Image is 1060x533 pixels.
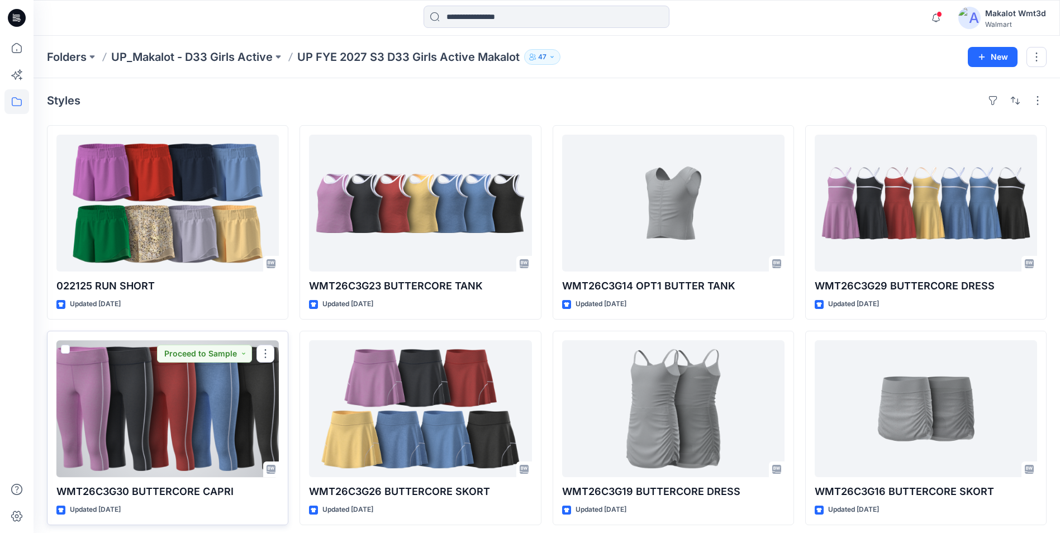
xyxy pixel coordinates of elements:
p: Updated [DATE] [322,298,373,310]
p: Updated [DATE] [70,504,121,516]
p: WMT26C3G16 BUTTERCORE SKORT [815,484,1037,499]
p: Updated [DATE] [828,298,879,310]
a: UP_Makalot - D33 Girls Active [111,49,273,65]
a: WMT26C3G26 BUTTERCORE SKORT [309,340,531,477]
p: WMT26C3G26 BUTTERCORE SKORT [309,484,531,499]
p: 47 [538,51,546,63]
a: WMT26C3G23 BUTTERCORE TANK [309,135,531,272]
a: WMT26C3G30 BUTTERCORE CAPRI [56,340,279,477]
a: 022125 RUN SHORT [56,135,279,272]
a: WMT26C3G29 BUTTERCORE DRESS [815,135,1037,272]
h4: Styles [47,94,80,107]
p: WMT26C3G30 BUTTERCORE CAPRI [56,484,279,499]
p: Updated [DATE] [828,504,879,516]
p: Updated [DATE] [576,298,626,310]
a: WMT26C3G19 BUTTERCORE DRESS [562,340,785,477]
p: Updated [DATE] [322,504,373,516]
button: New [968,47,1018,67]
p: UP FYE 2027 S3 D33 Girls Active Makalot [297,49,520,65]
p: WMT26C3G14 OPT1 BUTTER TANK [562,278,785,294]
img: avatar [958,7,981,29]
p: WMT26C3G29 BUTTERCORE DRESS [815,278,1037,294]
p: Updated [DATE] [576,504,626,516]
p: WMT26C3G19 BUTTERCORE DRESS [562,484,785,499]
p: WMT26C3G23 BUTTERCORE TANK [309,278,531,294]
p: Updated [DATE] [70,298,121,310]
div: Walmart [985,20,1046,28]
p: 022125 RUN SHORT [56,278,279,294]
a: WMT26C3G16 BUTTERCORE SKORT [815,340,1037,477]
a: Folders [47,49,87,65]
button: 47 [524,49,560,65]
div: Makalot Wmt3d [985,7,1046,20]
a: WMT26C3G14 OPT1 BUTTER TANK [562,135,785,272]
